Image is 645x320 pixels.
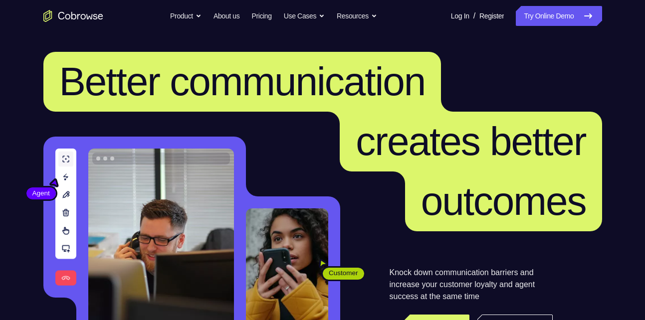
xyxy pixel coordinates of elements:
[356,119,586,163] span: creates better
[43,10,103,22] a: Go to the home page
[59,59,426,104] span: Better communication
[214,6,239,26] a: About us
[337,6,377,26] button: Resources
[170,6,202,26] button: Product
[473,10,475,22] span: /
[479,6,504,26] a: Register
[451,6,469,26] a: Log In
[516,6,602,26] a: Try Online Demo
[390,267,553,303] p: Knock down communication barriers and increase your customer loyalty and agent success at the sam...
[251,6,271,26] a: Pricing
[284,6,325,26] button: Use Cases
[421,179,586,223] span: outcomes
